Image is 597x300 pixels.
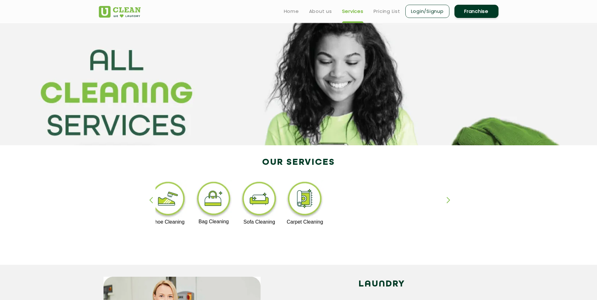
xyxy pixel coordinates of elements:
[405,5,449,18] a: Login/Signup
[285,219,324,225] p: Carpet Cleaning
[284,8,299,15] a: Home
[309,8,332,15] a: About us
[342,8,363,15] a: Services
[99,6,141,18] img: UClean Laundry and Dry Cleaning
[149,180,188,219] img: shoe_cleaning_11zon.webp
[285,180,324,219] img: carpet_cleaning_11zon.webp
[194,180,233,219] img: bag_cleaning_11zon.webp
[454,5,498,18] a: Franchise
[240,219,279,225] p: Sofa Cleaning
[240,180,279,219] img: sofa_cleaning_11zon.webp
[270,277,494,292] h2: LAUNDRY
[149,219,188,225] p: Shoe Cleaning
[194,219,233,225] p: Bag Cleaning
[374,8,400,15] a: Pricing List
